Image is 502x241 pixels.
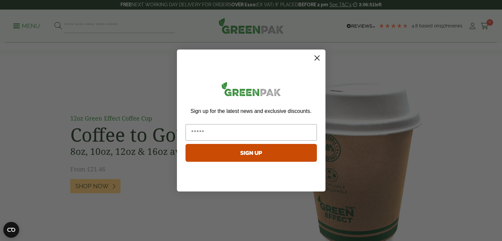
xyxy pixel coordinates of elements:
[311,52,323,64] button: Close dialog
[3,222,19,238] button: Open CMP widget
[185,124,317,141] input: Email
[185,79,317,101] img: greenpak_logo
[190,108,311,114] span: Sign up for the latest news and exclusive discounts.
[185,144,317,162] button: SIGN UP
